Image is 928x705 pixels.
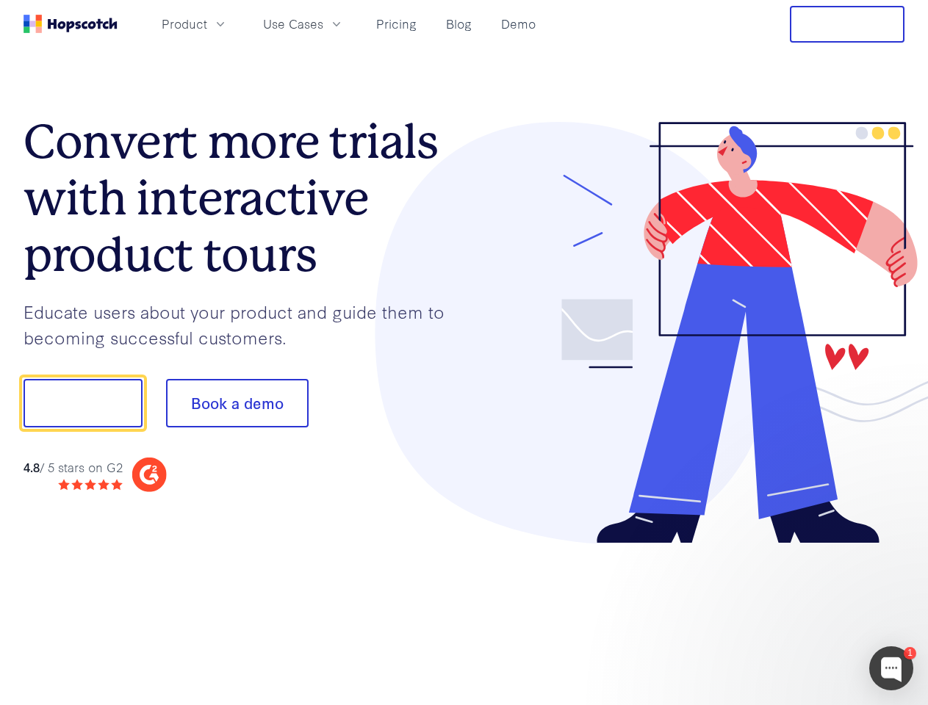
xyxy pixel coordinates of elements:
strong: 4.8 [24,458,40,475]
div: / 5 stars on G2 [24,458,123,477]
a: Blog [440,12,478,36]
p: Educate users about your product and guide them to becoming successful customers. [24,299,464,350]
button: Show me! [24,379,143,427]
a: Home [24,15,118,33]
button: Use Cases [254,12,353,36]
button: Free Trial [790,6,904,43]
a: Demo [495,12,542,36]
span: Use Cases [263,15,323,33]
div: 1 [904,647,916,659]
button: Product [153,12,237,36]
h1: Convert more trials with interactive product tours [24,114,464,283]
button: Book a demo [166,379,309,427]
a: Pricing [370,12,422,36]
span: Product [162,15,207,33]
